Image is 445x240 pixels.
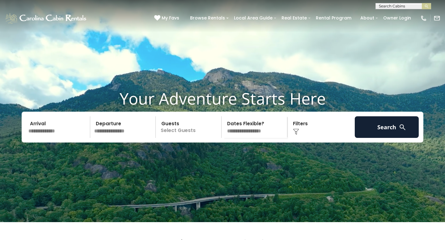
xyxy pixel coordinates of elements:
[355,116,419,138] button: Search
[293,129,299,135] img: filter--v1.png
[434,15,440,22] img: mail-regular-white.png
[399,123,406,131] img: search-regular-white.png
[162,15,179,21] span: My Favs
[278,13,310,23] a: Real Estate
[158,116,221,138] p: Select Guests
[380,13,414,23] a: Owner Login
[5,89,440,108] h1: Your Adventure Starts Here
[313,13,354,23] a: Rental Program
[231,13,276,23] a: Local Area Guide
[154,15,181,22] a: My Favs
[420,15,427,22] img: phone-regular-white.png
[187,13,228,23] a: Browse Rentals
[357,13,377,23] a: About
[5,12,88,24] img: White-1-1-2.png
